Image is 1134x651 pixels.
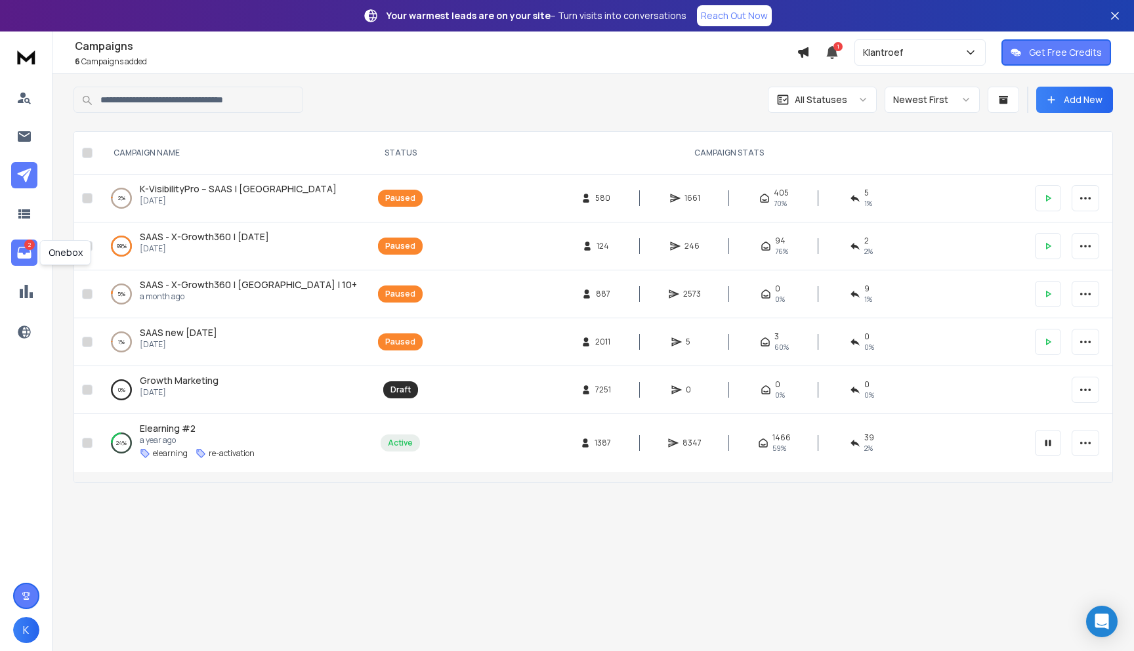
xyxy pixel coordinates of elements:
a: SAAS - X-Growth360 | [GEOGRAPHIC_DATA] | 10+ [140,278,357,291]
img: logo [13,45,39,69]
h1: Campaigns [75,38,797,54]
th: CAMPAIGN STATS [430,132,1027,175]
a: Reach Out Now [697,5,772,26]
span: SAAS - X-Growth360 | [DATE] [140,230,269,243]
span: 0 [775,379,780,390]
p: Reach Out Now [701,9,768,22]
span: 94 [775,236,786,246]
button: Newest First [885,87,980,113]
span: 887 [596,289,610,299]
p: All Statuses [795,93,847,106]
p: a year ago [140,435,255,446]
p: 2 [24,240,35,250]
p: [DATE] [140,196,337,206]
span: 76 % [775,246,788,257]
span: 0% [864,390,874,400]
p: 0 % [118,383,125,396]
p: a month ago [140,291,357,302]
p: Campaigns added [75,56,797,67]
span: 246 [684,241,700,251]
p: Get Free Credits [1029,46,1102,59]
span: 0 [864,331,870,342]
p: 99 % [117,240,127,253]
span: 0 [775,283,780,294]
p: elearning [153,448,188,459]
span: 8347 [682,438,702,448]
span: 9 [864,283,870,294]
p: Klantroef [863,46,908,59]
span: 1661 [684,193,700,203]
span: 1 % [864,294,872,304]
span: 0% [775,390,785,400]
td: 5%SAAS - X-Growth360 | [GEOGRAPHIC_DATA] | 10+a month ago [98,270,370,318]
a: 2 [11,240,37,266]
span: 405 [774,188,789,198]
p: – Turn visits into conversations [387,9,686,22]
span: 1387 [595,438,611,448]
th: CAMPAIGN NAME [98,132,370,175]
span: 60 % [774,342,789,352]
a: Elearning #2 [140,422,196,435]
div: Draft [390,385,411,395]
span: K-VisibilityPro -- SAAS | [GEOGRAPHIC_DATA] [140,182,337,195]
span: 39 [864,432,874,443]
td: 24%Elearning #2a year agoelearningre-activation [98,414,370,472]
p: 24 % [116,436,127,450]
span: 2573 [683,289,701,299]
span: 59 % [772,443,786,453]
td: 99%SAAS - X-Growth360 | [DATE][DATE] [98,222,370,270]
a: K-VisibilityPro -- SAAS | [GEOGRAPHIC_DATA] [140,182,337,196]
span: 2 [864,236,869,246]
button: Get Free Credits [1001,39,1111,66]
p: 1 % [118,335,125,348]
span: 3 [774,331,779,342]
button: K [13,617,39,643]
th: STATUS [370,132,430,175]
p: 2 % [118,192,125,205]
div: Active [388,438,413,448]
div: Paused [385,193,415,203]
strong: Your warmest leads are on your site [387,9,551,22]
span: 6 [75,56,80,67]
span: 2 % [864,246,873,257]
button: Add New [1036,87,1113,113]
div: Open Intercom Messenger [1086,606,1118,637]
td: 0%Growth Marketing[DATE] [98,366,370,414]
span: 580 [595,193,610,203]
div: Paused [385,241,415,251]
span: 0 % [864,342,874,352]
a: Growth Marketing [140,374,219,387]
p: re-activation [209,448,255,459]
span: 5 [686,337,699,347]
td: 1%SAAS new [DATE][DATE] [98,318,370,366]
span: 2011 [595,337,610,347]
div: Paused [385,337,415,347]
div: Paused [385,289,415,299]
span: 70 % [774,198,787,209]
span: 1466 [772,432,791,443]
p: [DATE] [140,339,217,350]
span: 124 [597,241,610,251]
span: 5 [864,188,869,198]
span: 0 [686,385,699,395]
span: 1 [833,42,843,51]
span: 0% [775,294,785,304]
span: 0 [864,379,870,390]
p: [DATE] [140,387,219,398]
span: 2 % [864,443,873,453]
a: SAAS - X-Growth360 | [DATE] [140,230,269,243]
p: 5 % [117,287,125,301]
span: 7251 [595,385,611,395]
p: [DATE] [140,243,269,254]
a: SAAS new [DATE] [140,326,217,339]
span: 1 % [864,198,872,209]
div: Onebox [40,240,91,265]
td: 2%K-VisibilityPro -- SAAS | [GEOGRAPHIC_DATA][DATE] [98,175,370,222]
